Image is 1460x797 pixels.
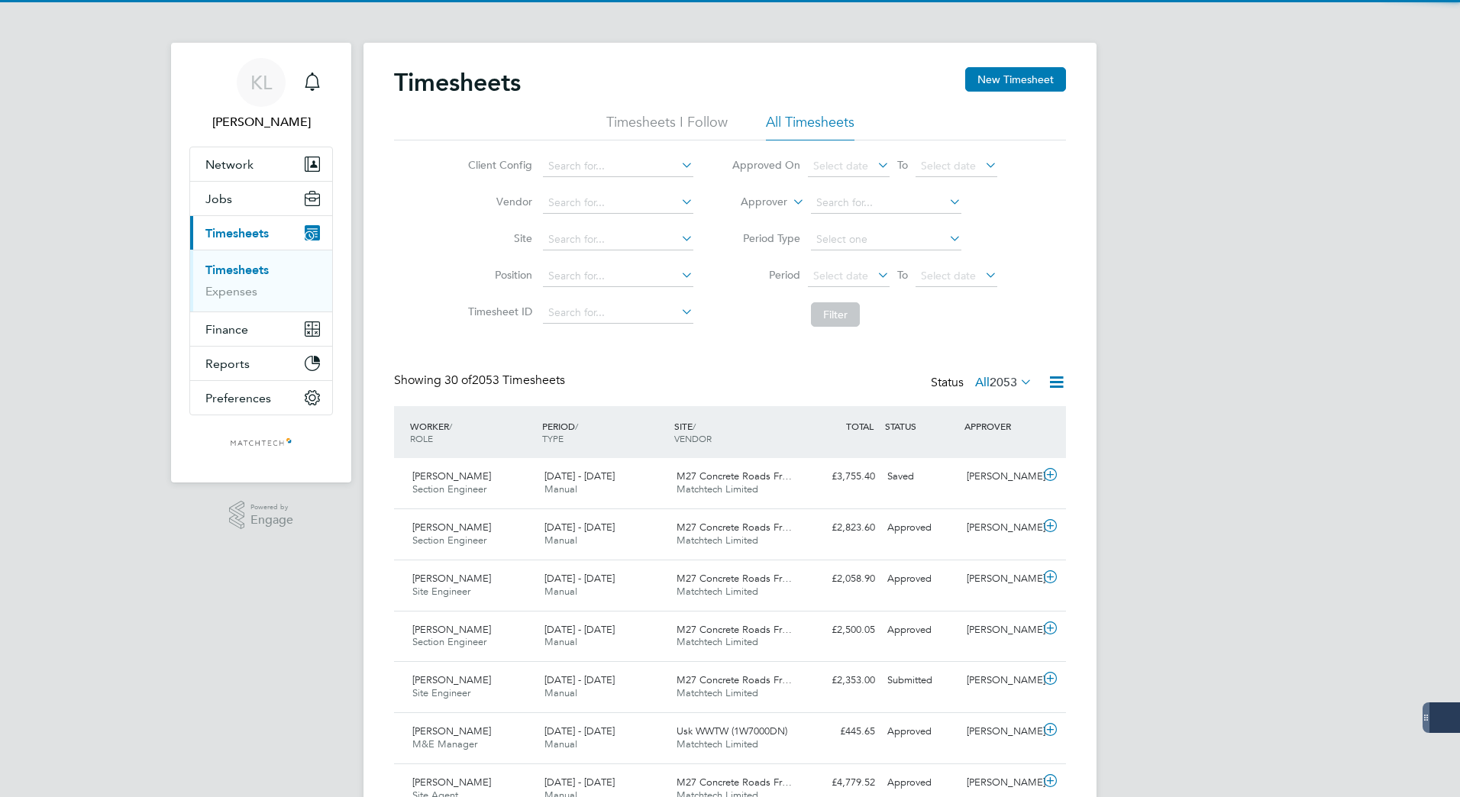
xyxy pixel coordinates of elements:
[190,312,332,346] button: Finance
[444,373,472,388] span: 30 of
[189,58,333,131] a: KL[PERSON_NAME]
[606,113,728,140] li: Timesheets I Follow
[250,73,272,92] span: KL
[538,412,670,452] div: PERIOD
[802,668,881,693] div: £2,353.00
[677,776,792,789] span: M27 Concrete Roads Fr…
[205,322,248,337] span: Finance
[813,159,868,173] span: Select date
[544,776,615,789] span: [DATE] - [DATE]
[464,231,532,245] label: Site
[961,719,1040,744] div: [PERSON_NAME]
[881,770,961,795] div: Approved
[893,265,912,285] span: To
[464,305,532,318] label: Timesheet ID
[543,192,693,214] input: Search for...
[544,585,577,598] span: Manual
[813,269,868,282] span: Select date
[412,482,486,495] span: Section Engineer
[961,770,1040,795] div: [PERSON_NAME]
[412,776,491,789] span: [PERSON_NAME]
[189,431,333,455] a: Go to home page
[881,618,961,643] div: Approved
[990,375,1017,390] span: 2053
[802,719,881,744] div: £445.65
[811,192,961,214] input: Search for...
[575,420,578,432] span: /
[881,719,961,744] div: Approved
[190,381,332,415] button: Preferences
[464,158,532,172] label: Client Config
[544,469,615,482] span: [DATE] - [DATE]
[412,521,491,534] span: [PERSON_NAME]
[542,432,564,444] span: TYPE
[250,514,293,527] span: Engage
[406,412,538,452] div: WORKER
[190,182,332,215] button: Jobs
[677,737,758,750] span: Matchtech Limited
[719,195,787,210] label: Approver
[544,623,615,636] span: [DATE] - [DATE]
[205,192,232,206] span: Jobs
[674,432,712,444] span: VENDOR
[677,469,792,482] span: M27 Concrete Roads Fr…
[171,43,351,482] nav: Main navigation
[677,724,787,737] span: Usk WWTW (1W7000DN)
[449,420,452,432] span: /
[464,195,532,208] label: Vendor
[893,155,912,175] span: To
[189,113,333,131] span: Karolina Linda
[677,673,792,686] span: M27 Concrete Roads Fr…
[961,412,1040,440] div: APPROVER
[732,268,800,282] label: Period
[881,464,961,489] div: Saved
[802,464,881,489] div: £3,755.40
[205,357,250,371] span: Reports
[205,226,269,240] span: Timesheets
[881,668,961,693] div: Submitted
[802,618,881,643] div: £2,500.05
[766,113,854,140] li: All Timesheets
[229,501,294,530] a: Powered byEngage
[412,724,491,737] span: [PERSON_NAME]
[677,686,758,699] span: Matchtech Limited
[544,686,577,699] span: Manual
[205,157,254,172] span: Network
[190,216,332,250] button: Timesheets
[544,521,615,534] span: [DATE] - [DATE]
[677,585,758,598] span: Matchtech Limited
[693,420,696,432] span: /
[394,67,521,98] h2: Timesheets
[544,635,577,648] span: Manual
[412,572,491,585] span: [PERSON_NAME]
[543,302,693,324] input: Search for...
[412,469,491,482] span: [PERSON_NAME]
[677,521,792,534] span: M27 Concrete Roads Fr…
[412,623,491,636] span: [PERSON_NAME]
[846,420,874,432] span: TOTAL
[230,431,293,455] img: matchtech-logo-retina.png
[881,566,961,592] div: Approved
[412,737,477,750] span: M&E Manager
[677,482,758,495] span: Matchtech Limited
[444,373,565,388] span: 2053 Timesheets
[190,147,332,181] button: Network
[881,515,961,540] div: Approved
[205,284,257,298] a: Expenses
[544,673,615,686] span: [DATE] - [DATE]
[811,229,961,250] input: Select one
[190,347,332,380] button: Reports
[464,268,532,282] label: Position
[412,635,486,648] span: Section Engineer
[732,231,800,245] label: Period Type
[802,770,881,795] div: £4,779.52
[412,686,470,699] span: Site Engineer
[412,585,470,598] span: Site Engineer
[921,269,976,282] span: Select date
[412,673,491,686] span: [PERSON_NAME]
[544,482,577,495] span: Manual
[412,534,486,547] span: Section Engineer
[961,618,1040,643] div: [PERSON_NAME]
[961,515,1040,540] div: [PERSON_NAME]
[190,250,332,311] div: Timesheets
